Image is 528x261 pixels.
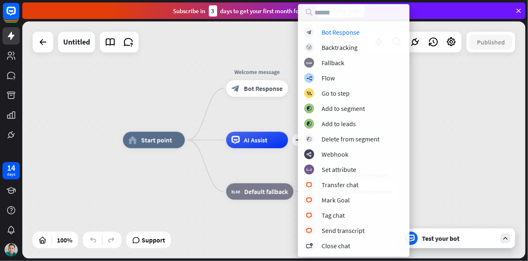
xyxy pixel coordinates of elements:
[307,30,312,35] i: block_bot_response
[141,136,172,144] span: Start point
[322,43,358,52] div: Backtracking
[307,45,312,50] i: block_backtracking
[306,243,313,249] i: block_close_chat
[209,5,217,16] div: 3
[128,136,137,144] i: home_2
[244,136,268,144] span: AI Assist
[322,226,365,235] div: Send transcript
[322,89,350,97] div: Go to step
[307,60,312,66] i: block_fallback
[322,211,345,219] div: Tag chat
[220,68,294,76] div: Welcome message
[173,5,310,16] div: Subscribe in days to get your first month for $1
[7,164,15,172] div: 14
[322,242,350,250] div: Close chat
[469,35,512,49] button: Published
[306,182,313,188] i: block_livechat
[307,136,312,142] i: block_delete_from_segment
[63,32,90,52] div: Untitled
[306,91,312,96] i: block_goto
[54,233,75,247] div: 100%
[307,152,312,157] i: webhooks
[232,188,240,196] i: block_fallback
[2,162,20,179] a: 14 days
[322,59,344,67] div: Fallback
[232,85,240,93] i: block_bot_response
[244,188,288,196] span: Default fallback
[306,213,313,218] i: block_livechat
[322,165,356,174] div: Set attribute
[322,196,350,204] div: Mark Goal
[322,150,348,158] div: Webhook
[7,172,15,177] div: days
[295,137,301,143] i: plus
[142,233,165,247] span: Support
[322,120,356,128] div: Add to leads
[322,181,358,189] div: Transfer chat
[306,75,312,81] i: builder_tree
[322,28,360,36] div: Bot Response
[422,234,496,242] div: Test your bot
[322,104,365,113] div: Add to segment
[306,228,313,233] i: block_livechat
[307,167,312,172] i: block_set_attribute
[306,106,312,111] i: block_add_to_segment
[7,3,31,28] button: Open LiveChat chat widget
[306,121,312,127] i: block_add_to_segment
[244,85,283,93] span: Bot Response
[306,198,313,203] i: block_livechat
[322,135,379,143] div: Delete from segment
[322,74,335,82] div: Flow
